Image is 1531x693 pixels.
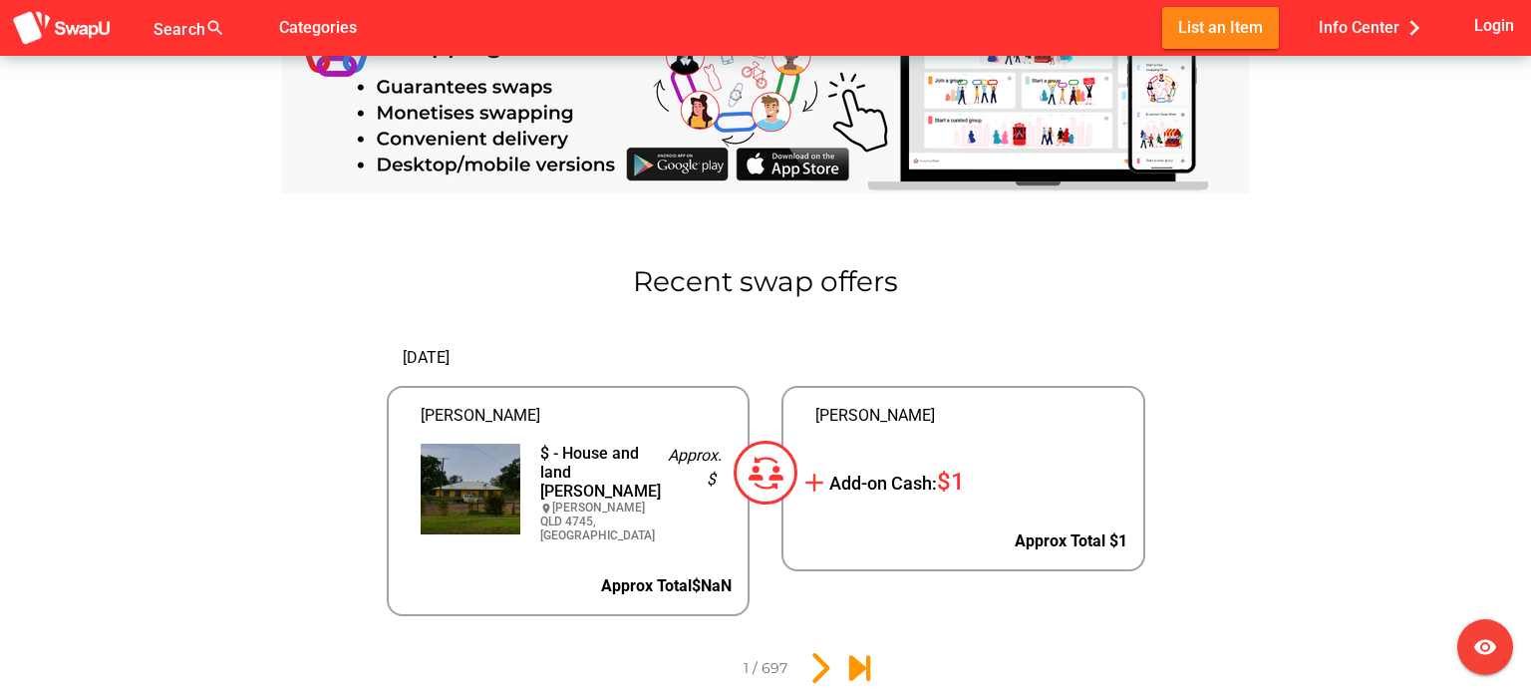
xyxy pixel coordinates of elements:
[12,10,112,47] img: aSD8y5uGLpzPJLYTcYcjNu3laj1c05W5KWf0Ds+Za8uybjssssuu+yyyy677LKX2n+PWMSDJ9a87AAAAABJRU5ErkJggg==
[799,468,829,498] i: add
[405,404,733,428] div: [PERSON_NAME]
[279,11,357,44] span: Categories
[653,648,691,688] button: 1
[540,444,637,501] div: $ - House and land [PERSON_NAME]
[540,501,655,542] div: [PERSON_NAME] QLD 4745, [GEOGRAPHIC_DATA]
[937,468,965,496] span: $1
[692,576,732,595] span: $NaN
[1178,14,1263,41] span: List an Item
[249,16,273,40] i: false
[421,444,520,534] img: onelhandlnutcase%40gmail.com%2F535568f9-15f3-4909-9912-7d7dfae67103%2F17223532921000014844.jpg
[1303,7,1445,48] button: Info Center
[1162,7,1279,48] button: List an Item
[540,503,552,515] i: location_on
[840,648,878,688] button: 697
[799,404,1127,428] div: [PERSON_NAME]
[389,388,749,614] a: [PERSON_NAME]$ - House and land [PERSON_NAME][PERSON_NAME] QLD 4745, [GEOGRAPHIC_DATA]Approx. $Ap...
[1319,11,1429,44] span: Info Center
[387,330,751,386] div: [DATE]
[1473,635,1497,659] i: visibility
[1474,12,1514,39] span: Login
[800,648,838,688] button: 2
[652,428,732,558] div: Approx. $
[693,648,731,688] button: 0
[1015,531,1127,550] span: Approx Total $1
[1399,13,1429,43] i: chevron_right
[829,473,937,494] span: Add-on Cash:
[601,576,732,595] span: Approx Total
[263,7,373,48] button: Categories
[733,648,797,688] input: 1 / 697
[263,17,373,36] a: Categories
[1470,7,1519,44] button: Login
[734,441,797,505] img: Group%20110.svg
